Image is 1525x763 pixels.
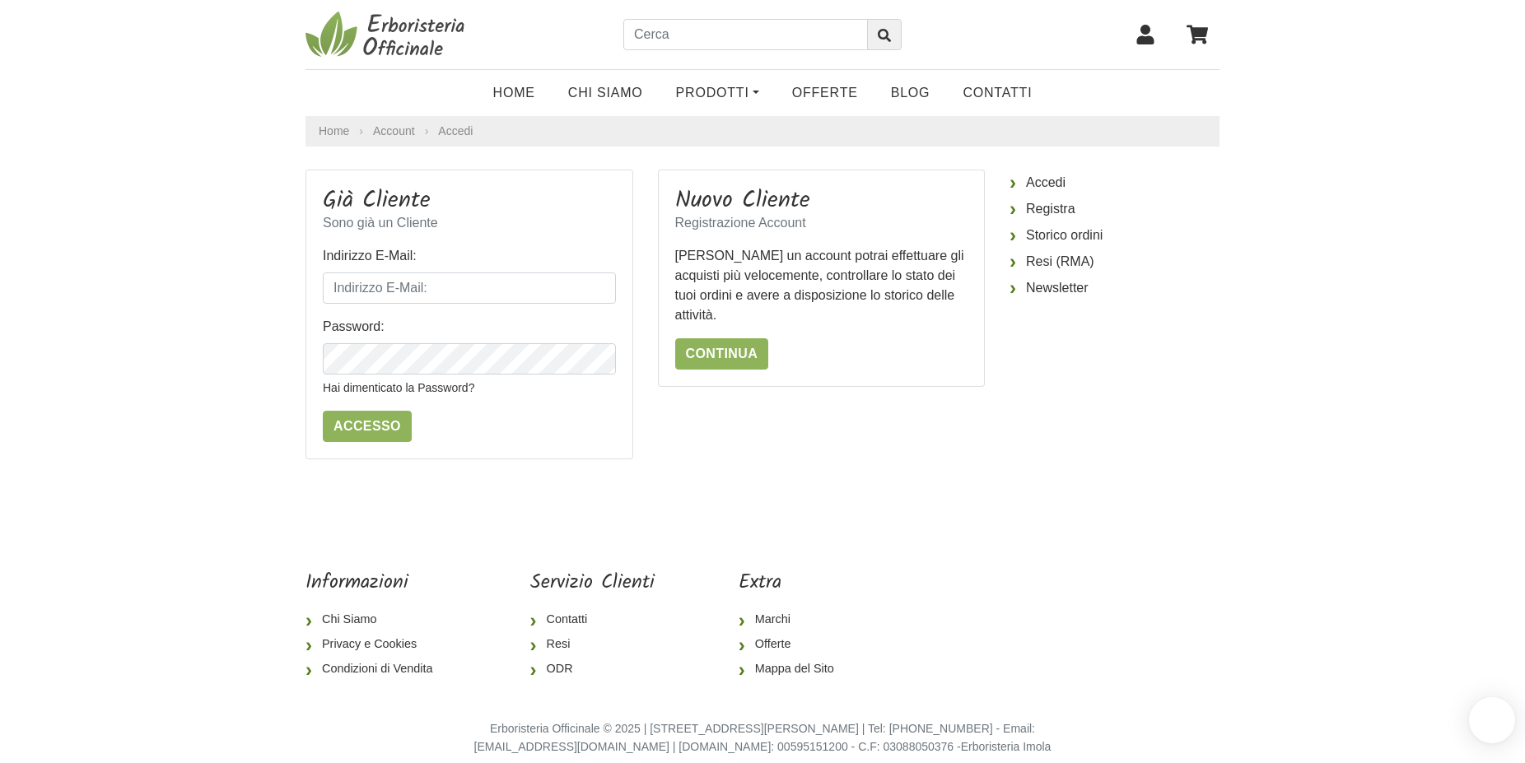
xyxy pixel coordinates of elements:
a: Registra [1010,196,1220,222]
a: Accedi [1010,170,1220,196]
label: Password: [323,317,385,337]
a: Home [477,77,552,109]
a: ODR [530,657,655,682]
a: Contatti [530,607,655,632]
a: Continua [675,338,769,370]
a: Hai dimenticato la Password? [323,381,474,394]
a: Mappa del Sito [739,657,847,682]
h5: Extra [739,571,847,595]
a: Privacy e Cookies [305,632,445,657]
a: Blog [874,77,947,109]
a: Home [319,123,349,140]
p: [PERSON_NAME] un account potrai effettuare gli acquisti più velocemente, controllare lo stato dei... [675,246,968,325]
iframe: Smartsupp widget button [1469,697,1515,743]
nav: breadcrumb [305,116,1220,147]
img: Erboristeria Officinale [305,10,470,59]
input: Accesso [323,411,412,442]
p: Registrazione Account [675,213,968,233]
a: Chi Siamo [552,77,660,109]
a: Chi Siamo [305,607,445,632]
a: Accedi [438,124,473,137]
a: Marchi [739,607,847,632]
input: Indirizzo E-Mail: [323,272,616,304]
label: Indirizzo E-Mail: [323,246,417,266]
a: Offerte [739,632,847,657]
h3: Nuovo Cliente [675,187,968,215]
a: Resi (RMA) [1010,249,1220,275]
a: OFFERTE [776,77,874,109]
small: Erboristeria Officinale © 2025 | [STREET_ADDRESS][PERSON_NAME] | Tel: [PHONE_NUMBER] - Email: [EM... [474,722,1052,753]
h3: Già Cliente [323,187,616,215]
a: Account [373,123,415,140]
h5: Servizio Clienti [530,571,655,595]
a: Resi [530,632,655,657]
a: Newsletter [1010,275,1220,301]
a: Condizioni di Vendita [305,657,445,682]
h5: Informazioni [305,571,445,595]
a: Contatti [946,77,1048,109]
iframe: fb:page Facebook Social Plugin [931,571,1220,629]
a: Prodotti [660,77,776,109]
a: Storico ordini [1010,222,1220,249]
a: Erboristeria Imola [961,740,1052,753]
p: Sono già un Cliente [323,213,616,233]
input: Cerca [623,19,868,50]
